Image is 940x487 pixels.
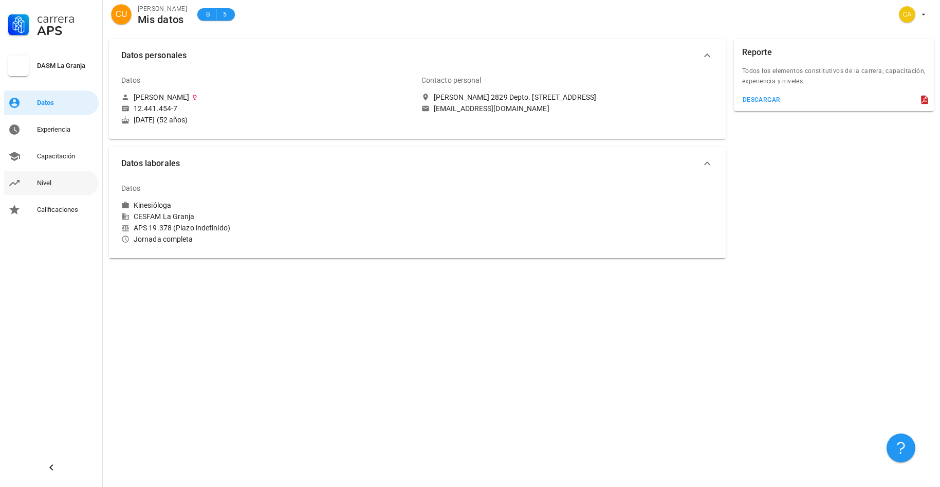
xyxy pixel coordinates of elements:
[738,93,785,107] button: descargar
[204,9,212,20] span: B
[109,39,726,72] button: Datos personales
[734,66,934,93] div: Todos los elementos constitutivos de la carrera; capacitación, experiencia y niveles.
[121,68,141,93] div: Datos
[138,14,187,25] div: Mis datos
[421,93,713,102] a: [PERSON_NAME] 2829 Depto. [STREET_ADDRESS]
[109,147,726,180] button: Datos laborales
[121,115,413,124] div: [DATE] (52 años)
[742,96,781,103] div: descargar
[121,223,413,232] div: APS 19.378 (Plazo indefinido)
[37,125,95,134] div: Experiencia
[37,206,95,214] div: Calificaciones
[138,4,187,14] div: [PERSON_NAME]
[4,144,99,169] a: Capacitación
[37,179,95,187] div: Nivel
[134,93,189,102] div: [PERSON_NAME]
[121,235,413,244] div: Jornada completa
[899,6,915,23] div: avatar
[121,48,701,63] span: Datos personales
[4,91,99,115] a: Datos
[742,39,772,66] div: Reporte
[115,4,127,25] span: CU
[4,171,99,195] a: Nivel
[121,176,141,201] div: Datos
[434,104,549,113] div: [EMAIL_ADDRESS][DOMAIN_NAME]
[220,9,229,20] span: 5
[37,62,95,70] div: DASM La Granja
[134,201,171,210] div: Kinesióloga
[421,104,713,113] a: [EMAIL_ADDRESS][DOMAIN_NAME]
[134,104,177,113] div: 12.441.454-7
[421,68,482,93] div: Contacto personal
[37,12,95,25] div: Carrera
[37,25,95,37] div: APS
[4,117,99,142] a: Experiencia
[434,93,596,102] div: [PERSON_NAME] 2829 Depto. [STREET_ADDRESS]
[111,4,132,25] div: avatar
[37,152,95,160] div: Capacitación
[121,212,413,221] div: CESFAM La Granja
[4,197,99,222] a: Calificaciones
[37,99,95,107] div: Datos
[121,156,701,171] span: Datos laborales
